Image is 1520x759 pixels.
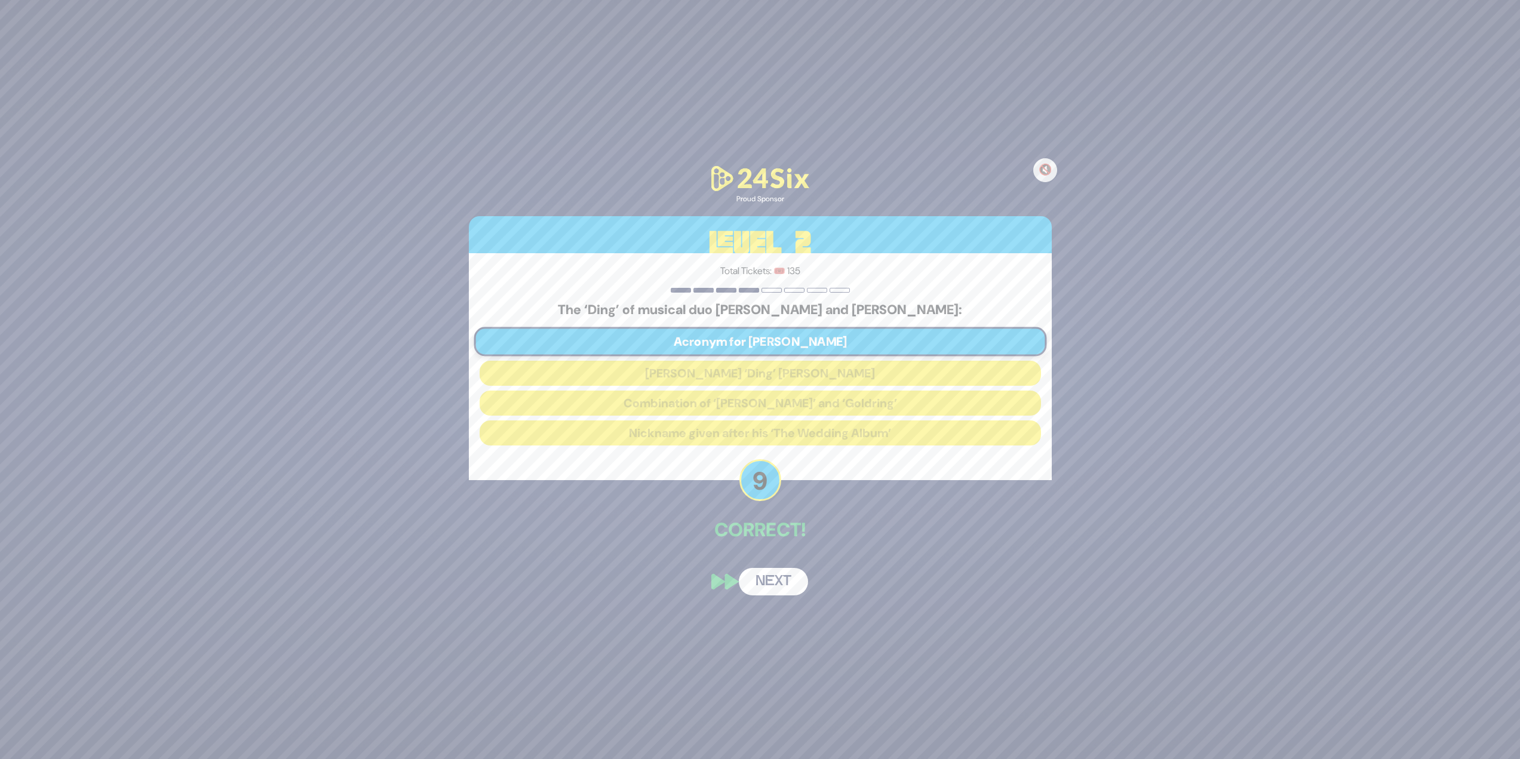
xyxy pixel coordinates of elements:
[739,459,781,501] p: 9
[480,391,1041,416] button: Combination of ‘[PERSON_NAME]’ and ‘Goldring’
[739,568,808,595] button: Next
[480,420,1041,445] button: Nickname given after his ‘The Wedding Album’
[480,302,1041,318] h5: The ‘Ding’ of musical duo [PERSON_NAME] and [PERSON_NAME]:
[474,327,1046,357] button: Acronym for [PERSON_NAME]
[480,361,1041,386] button: [PERSON_NAME] ‘Ding’ [PERSON_NAME]
[469,216,1052,270] h3: Level 2
[480,264,1041,278] p: Total Tickets: 🎟️ 135
[707,193,814,204] div: Proud Sponsor
[1033,158,1057,182] button: 🔇
[469,515,1052,544] p: Correct!
[707,164,814,194] img: 24Six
